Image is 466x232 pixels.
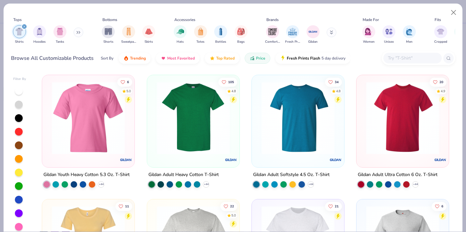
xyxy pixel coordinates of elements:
[117,77,132,86] button: Like
[43,171,130,179] div: Gildan Youth Heavy Cotton 5.3 Oz. T-Shirt
[205,53,239,64] button: Top Rated
[253,171,330,179] div: Gildan Adult Softstyle 4.5 Oz. T-Shirt
[287,56,320,61] span: Fresh Prints Flash
[217,28,224,35] img: Bottles Image
[216,56,235,61] span: Top Rated
[177,28,184,35] img: Hats Image
[387,54,437,62] input: Try "T-Shirt"
[365,28,372,35] img: Women Image
[358,171,437,179] div: Gildan Adult Ultra Cotton 6 Oz. T-Shirt
[235,25,248,44] div: filter for Bags
[403,25,416,44] div: filter for Men
[434,25,447,44] div: filter for Cropped
[36,28,43,35] img: Hoodies Image
[265,25,280,44] button: filter button
[56,28,64,35] img: Tanks Image
[363,82,442,154] img: 3c1a081b-6ca8-4a00-a3b6-7ee979c43c2b
[231,89,236,94] div: 4.8
[363,17,379,23] div: Made For
[363,39,375,44] span: Women
[214,25,227,44] div: filter for Bottles
[437,28,444,35] img: Cropped Image
[335,80,339,83] span: 34
[382,25,395,44] button: filter button
[142,25,155,44] button: filter button
[335,205,339,208] span: 21
[218,77,237,86] button: Like
[307,25,320,44] div: filter for Gildan
[56,39,64,44] span: Tanks
[406,28,413,35] img: Men Image
[308,27,318,37] img: Gildan Image
[268,27,277,37] img: Comfort Colors Image
[123,56,129,61] img: trending.gif
[49,82,128,154] img: db3463ef-4353-4609-ada1-7539d9cdc7e6
[121,39,136,44] span: Sweatpants
[280,56,285,61] img: flash.gif
[441,89,445,94] div: 4.9
[385,28,393,35] img: Unisex Image
[329,153,342,166] img: Gildan logo
[439,80,443,83] span: 20
[362,25,375,44] button: filter button
[265,25,280,44] div: filter for Comfort Colors
[13,77,26,82] div: Filter By
[231,213,236,218] div: 5.0
[127,80,129,83] span: 6
[432,202,447,211] button: Like
[197,28,204,35] img: Totes Image
[210,56,215,61] img: TopRated.gif
[288,27,297,37] img: Fresh Prints Image
[308,182,313,186] span: + 44
[13,17,22,23] div: Tops
[434,25,447,44] button: filter button
[33,25,46,44] div: filter for Hoodies
[403,25,416,44] button: filter button
[237,39,245,44] span: Bags
[285,25,300,44] button: filter button
[126,89,131,94] div: 5.0
[434,39,447,44] span: Cropped
[102,25,115,44] button: filter button
[119,53,151,64] button: Trending
[266,17,279,23] div: Brands
[434,153,447,166] img: Gildan logo
[99,182,104,186] span: + 44
[225,153,238,166] img: Gildan logo
[33,25,46,44] button: filter button
[258,82,338,154] img: 6e5b4623-b2d7-47aa-a31d-c127d7126a18
[233,82,312,154] img: c7959168-479a-4259-8c5e-120e54807d6b
[256,56,265,61] span: Price
[101,55,113,61] div: Sort By
[167,56,195,61] span: Most Favorited
[13,25,26,44] button: filter button
[11,54,94,62] div: Browse All Customizable Products
[174,25,187,44] button: filter button
[53,25,66,44] button: filter button
[435,17,441,23] div: Fits
[145,39,153,44] span: Skirts
[308,39,318,44] span: Gildan
[237,28,244,35] img: Bags Image
[174,17,195,23] div: Accessories
[161,56,166,61] img: most_fav.gif
[220,202,237,211] button: Like
[325,202,342,211] button: Like
[204,182,208,186] span: + 44
[125,205,129,208] span: 11
[275,53,350,64] button: Fresh Prints Flash5 day delivery
[145,28,153,35] img: Skirts Image
[441,205,443,208] span: 6
[154,82,233,154] img: db319196-8705-402d-8b46-62aaa07ed94f
[103,39,113,44] span: Shorts
[196,39,204,44] span: Totes
[384,39,394,44] span: Unisex
[120,153,133,166] img: Gildan logo
[13,25,26,44] div: filter for Shirts
[102,25,115,44] div: filter for Shorts
[321,55,345,62] span: 5 day delivery
[382,25,395,44] div: filter for Unisex
[16,28,23,35] img: Shirts Image
[53,25,66,44] div: filter for Tanks
[362,25,375,44] div: filter for Women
